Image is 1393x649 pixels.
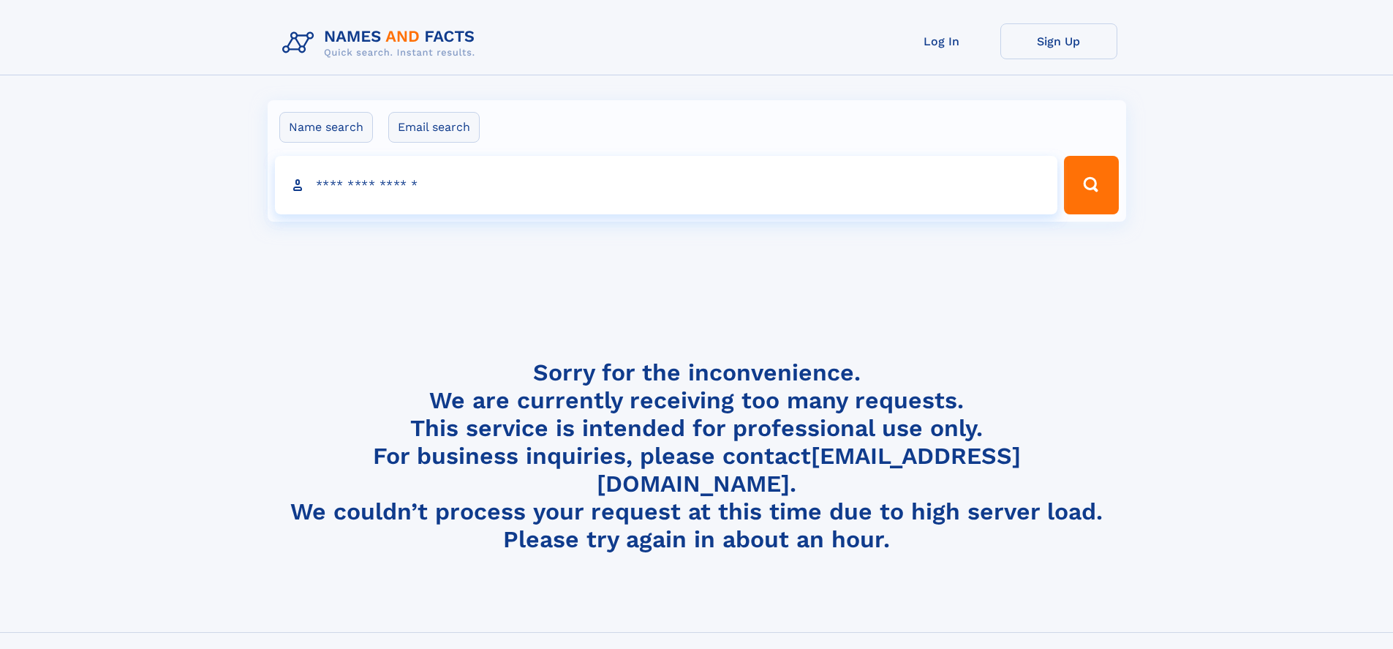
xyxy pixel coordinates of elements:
[276,359,1117,554] h4: Sorry for the inconvenience. We are currently receiving too many requests. This service is intend...
[276,23,487,63] img: Logo Names and Facts
[1064,156,1118,214] button: Search Button
[275,156,1058,214] input: search input
[388,112,480,143] label: Email search
[597,442,1021,498] a: [EMAIL_ADDRESS][DOMAIN_NAME]
[279,112,373,143] label: Name search
[883,23,1000,59] a: Log In
[1000,23,1117,59] a: Sign Up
